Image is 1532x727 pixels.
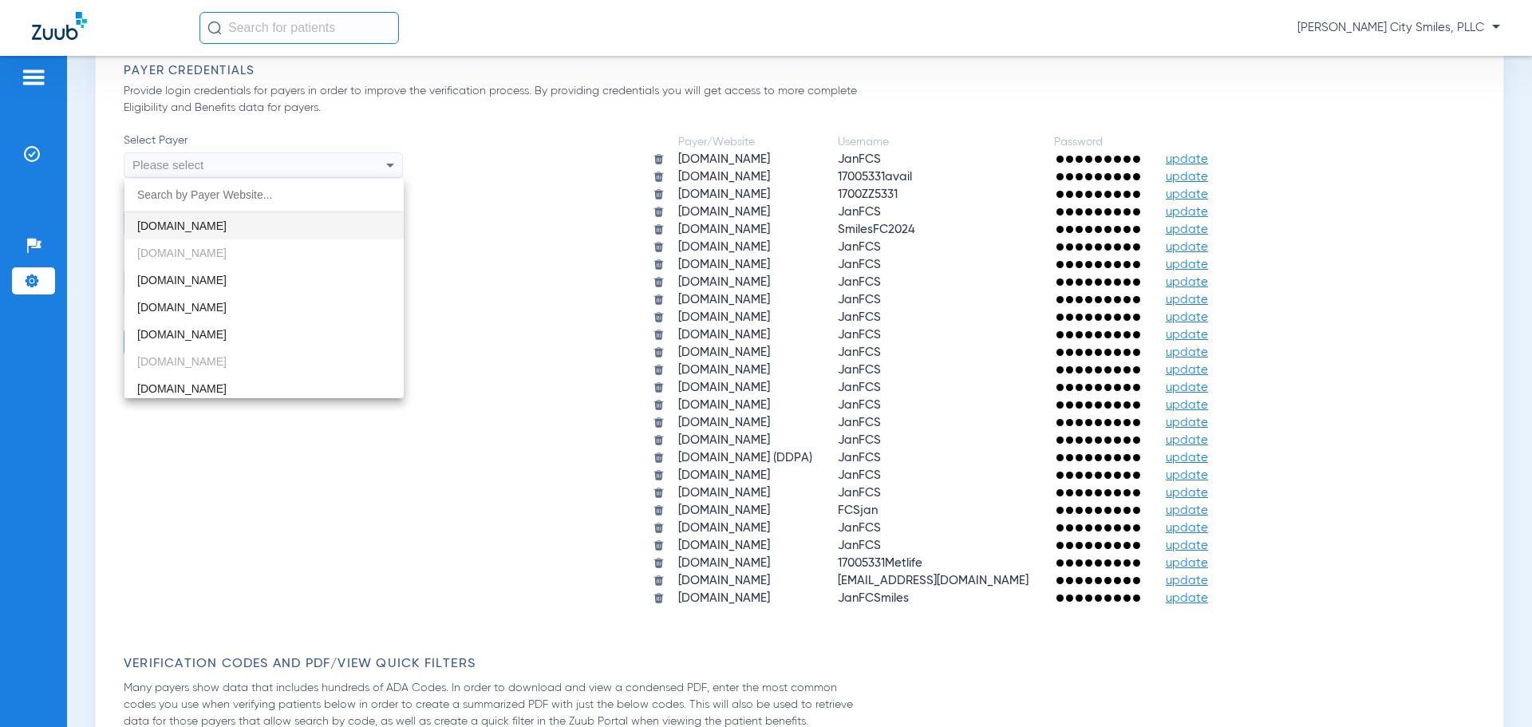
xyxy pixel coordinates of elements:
span: [DOMAIN_NAME] [137,219,227,232]
span: [DOMAIN_NAME] [137,382,227,395]
span: [DOMAIN_NAME] [137,328,227,341]
input: dropdown search [124,179,404,211]
iframe: Chat Widget [1452,650,1532,727]
span: [DOMAIN_NAME] [137,301,227,314]
span: [DOMAIN_NAME] [137,274,227,286]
